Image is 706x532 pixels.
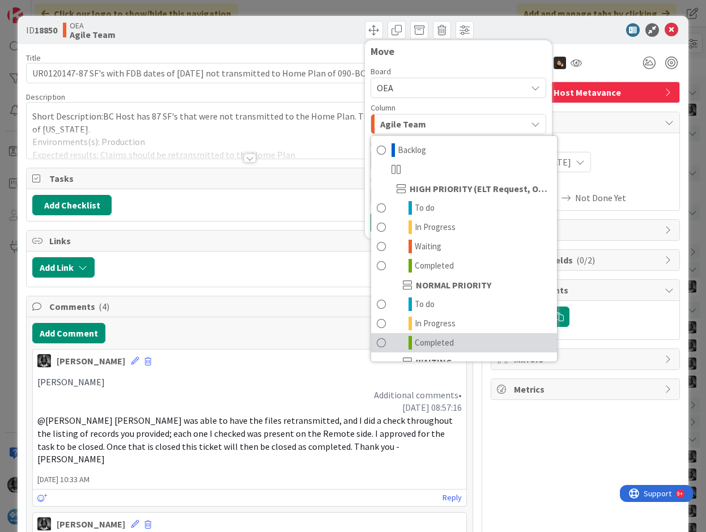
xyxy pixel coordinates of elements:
[415,336,454,350] span: Completed
[33,474,466,486] span: [DATE] 10:33 AM
[514,223,659,237] span: Block
[26,63,473,83] input: type card name here...
[371,46,546,57] div: Move
[371,256,557,275] a: Completed
[415,240,441,253] span: Waiting
[402,402,462,413] span: [DATE] 08:57:16
[32,257,95,278] button: Add Link
[24,2,52,15] span: Support
[70,30,116,39] b: Agile Team
[37,415,454,465] span: @[PERSON_NAME] [PERSON_NAME] was able to have the files retransmitted, and I did a check througho...
[26,23,57,37] span: ID
[514,86,659,99] span: BlueCard Host Metavance
[575,191,626,205] span: Not Done Yet
[49,300,452,313] span: Comments
[377,82,393,93] span: OEA
[371,295,557,314] a: To do
[37,517,51,531] img: KG
[70,21,116,30] span: OEA
[514,352,659,366] span: Mirrors
[415,297,435,311] span: To do
[99,301,109,312] span: ( 4 )
[371,67,391,75] span: Board
[371,333,557,352] a: Completed
[514,116,659,129] span: Dates
[35,24,57,36] b: 18850
[514,283,659,297] span: Attachments
[415,201,435,215] span: To do
[371,314,557,333] a: In Progress
[371,198,557,218] a: To do
[410,182,551,195] span: HIGH PRIORITY (ELT Request, OE Manager Request, FCR Impacts)
[57,5,63,14] div: 9+
[37,376,105,388] span: [PERSON_NAME]
[416,278,491,292] span: NORMAL PRIORITY
[443,491,462,505] a: Reply
[371,141,557,160] a: Backlog
[49,234,452,248] span: Links
[415,220,456,234] span: In Progress
[32,110,467,135] p: Short Description:BC Host has 87 SF's that were not transmitted to the Home Plan. The Home Plan i...
[497,178,674,190] span: Actual Dates
[57,354,125,368] div: [PERSON_NAME]
[371,218,557,237] a: In Progress
[415,317,456,330] span: In Progress
[57,517,125,531] div: [PERSON_NAME]
[576,254,595,266] span: ( 0/2 )
[371,114,546,134] button: Agile Team
[514,382,659,396] span: Metrics
[544,155,571,169] span: [DATE]
[416,355,452,369] span: WAITING
[380,117,426,131] span: Agile Team
[497,139,674,151] span: Planned Dates
[26,53,41,63] label: Title
[49,172,452,185] span: Tasks
[26,92,65,102] span: Description
[371,104,395,112] span: Column
[554,57,566,69] img: ZB
[415,259,454,273] span: Completed
[32,323,105,343] button: Add Comment
[514,253,659,267] span: Custom Fields
[374,389,462,401] span: Additional comments•
[398,143,426,157] span: Backlog
[32,195,112,215] button: Add Checklist
[371,237,557,256] a: Waiting
[37,354,51,368] img: KG
[371,135,558,362] div: Agile Team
